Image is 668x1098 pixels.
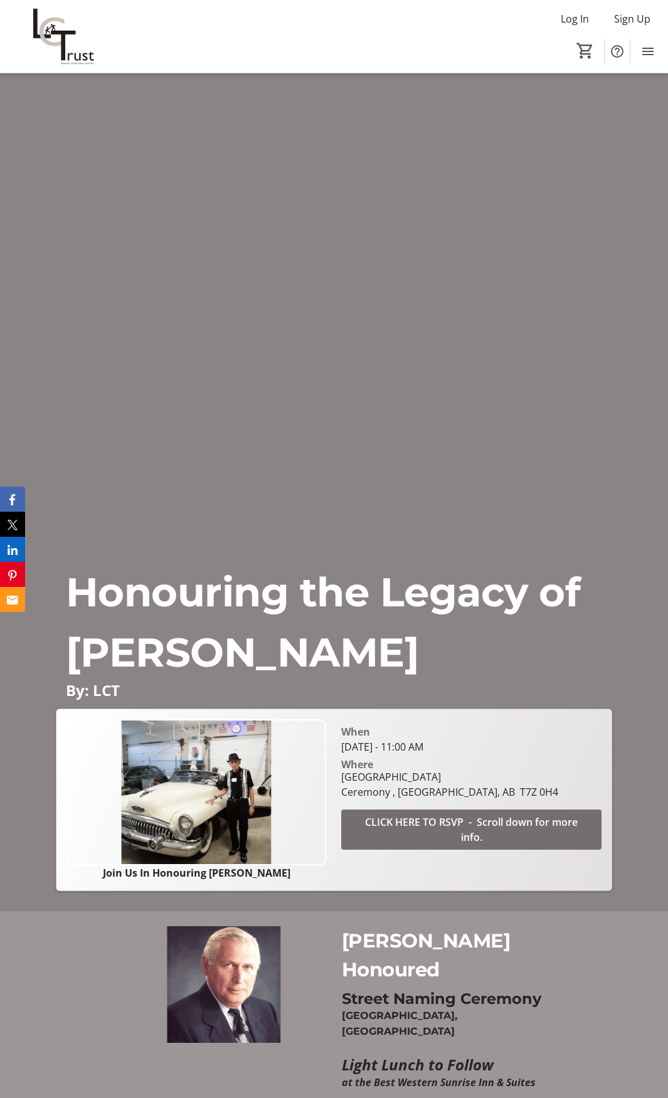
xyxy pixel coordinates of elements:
[8,5,119,68] img: LCT's Logo
[66,719,327,865] img: Campaign CTA Media Photo
[342,1010,457,1037] strong: [GEOGRAPHIC_DATA], [GEOGRAPHIC_DATA]
[66,682,602,699] p: By: LCT
[341,739,602,754] div: [DATE] - 11:00 AM
[614,11,650,26] span: Sign Up
[342,929,511,981] span: [PERSON_NAME] Honoured
[341,724,370,739] div: When
[342,990,541,1008] strong: Street Naming Ceremony
[605,39,630,64] button: Help
[66,622,602,682] p: [PERSON_NAME]
[356,815,586,845] span: CLICK HERE TO RSVP - Scroll down for more info.
[341,769,558,784] div: [GEOGRAPHIC_DATA]
[635,39,660,64] button: Menu
[551,9,599,29] button: Log In
[66,562,602,622] p: Honouring the Legacy of
[574,40,596,62] button: Cart
[561,11,589,26] span: Log In
[604,9,660,29] button: Sign Up
[341,759,373,769] div: Where
[342,1054,494,1075] em: Light Lunch to Follow
[119,926,327,1043] img: undefined
[341,810,602,850] button: CLICK HERE TO RSVP - Scroll down for more info.
[341,784,558,800] div: Ceremony , [GEOGRAPHIC_DATA], AB T7Z 0H4
[342,1075,536,1089] em: at the Best Western Sunrise Inn & Suites
[103,866,290,880] strong: Join Us In Honouring [PERSON_NAME]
